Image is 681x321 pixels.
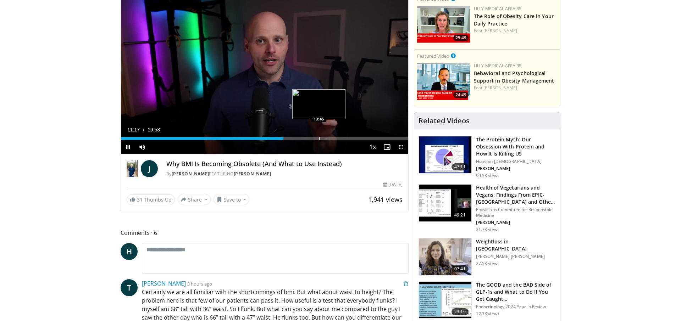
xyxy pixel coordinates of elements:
[127,160,138,177] img: Dr. Jordan Rennicke
[452,265,469,272] span: 07:41
[452,212,469,219] span: 49:21
[419,184,556,232] a: 49:21 Health of Vegetarians and Vegans: Findings From EPIC-[GEOGRAPHIC_DATA] and Othe… Physicians...
[476,136,556,157] h3: The Protein Myth: Our Obsession With Protein and How It Is Killing US
[368,195,403,204] span: 1,941 views
[366,140,380,154] button: Playback Rate
[178,194,211,205] button: Share
[476,166,556,171] p: [PERSON_NAME]
[476,238,556,252] h3: Weightloss in [GEOGRAPHIC_DATA]
[476,184,556,205] h3: Health of Vegetarians and Vegans: Findings From EPIC-[GEOGRAPHIC_DATA] and Othe…
[127,127,140,133] span: 11:17
[474,13,554,27] a: The Role of Obesity Care in Your Daily Practice
[234,171,271,177] a: [PERSON_NAME]
[452,308,469,315] span: 23:19
[394,140,408,154] button: Fullscreen
[453,92,469,98] span: 24:49
[474,85,557,91] div: Feat.
[142,280,186,287] a: [PERSON_NAME]
[476,207,556,218] p: Physicians Committee for Responsible Medicine
[476,254,556,259] p: [PERSON_NAME] [PERSON_NAME]
[121,228,409,237] span: Comments 6
[143,127,144,133] span: /
[476,220,556,225] p: [PERSON_NAME]
[419,136,556,179] a: 47:11 The Protein Myth: Our Obsession With Protein and How It Is Killing US Houston [DEMOGRAPHIC_...
[214,194,250,205] button: Save to
[148,127,160,133] span: 19:58
[419,238,556,276] a: 07:41 Weightloss in [GEOGRAPHIC_DATA] [PERSON_NAME] [PERSON_NAME] 27.5K views
[476,304,556,310] p: Endocrinology 2024 Year in Review
[452,163,469,170] span: 47:11
[419,185,471,221] img: 606f2b51-b844-428b-aa21-8c0c72d5a896.150x105_q85_crop-smart_upscale.jpg
[476,159,556,164] p: Houston [DEMOGRAPHIC_DATA]
[476,227,499,232] p: 31.7K views
[417,63,470,100] a: 24:49
[172,171,209,177] a: [PERSON_NAME]
[419,117,470,125] h4: Related Videos
[474,63,522,69] a: Lilly Medical Affairs
[483,28,517,34] a: [PERSON_NAME]
[141,160,158,177] a: J
[474,70,554,84] a: Behavioral and Psychological Support in Obesity Management
[417,6,470,43] a: 25:49
[121,243,138,260] a: H
[474,28,557,34] div: Feat.
[483,85,517,91] a: [PERSON_NAME]
[419,282,471,319] img: 756cb5e3-da60-49d4-af2c-51c334342588.150x105_q85_crop-smart_upscale.jpg
[419,136,471,173] img: b7b8b05e-5021-418b-a89a-60a270e7cf82.150x105_q85_crop-smart_upscale.jpg
[127,194,175,205] a: 31 Thumbs Up
[166,160,403,168] h4: Why BMI Is Becoming Obsolete (And What to Use Instead)
[476,261,499,266] p: 27.5K views
[453,35,469,41] span: 25:49
[417,6,470,43] img: e1208b6b-349f-4914-9dd7-f97803bdbf1d.png.150x105_q85_crop-smart_upscale.png
[380,140,394,154] button: Enable picture-in-picture mode
[417,63,470,100] img: ba3304f6-7838-4e41-9c0f-2e31ebde6754.png.150x105_q85_crop-smart_upscale.png
[419,281,556,319] a: 23:19 The GOOD and the BAD Side of GLP-1s and What to Do If You Get Caught… Endocrinology 2024 Ye...
[417,53,449,59] small: Featured Video
[476,173,499,179] p: 90.5K views
[137,196,143,203] span: 31
[121,137,408,140] div: Progress Bar
[476,311,499,317] p: 12.7K views
[476,281,556,303] h3: The GOOD and the BAD Side of GLP-1s and What to Do If You Get Caught…
[121,140,135,154] button: Pause
[187,281,212,287] small: 3 hours ago
[135,140,149,154] button: Mute
[121,279,138,296] a: T
[419,238,471,275] img: 9983fed1-7565-45be-8934-aef1103ce6e2.150x105_q85_crop-smart_upscale.jpg
[383,181,402,188] div: [DATE]
[166,171,403,177] div: By FEATURING
[474,6,522,12] a: Lilly Medical Affairs
[292,89,345,119] img: image.jpeg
